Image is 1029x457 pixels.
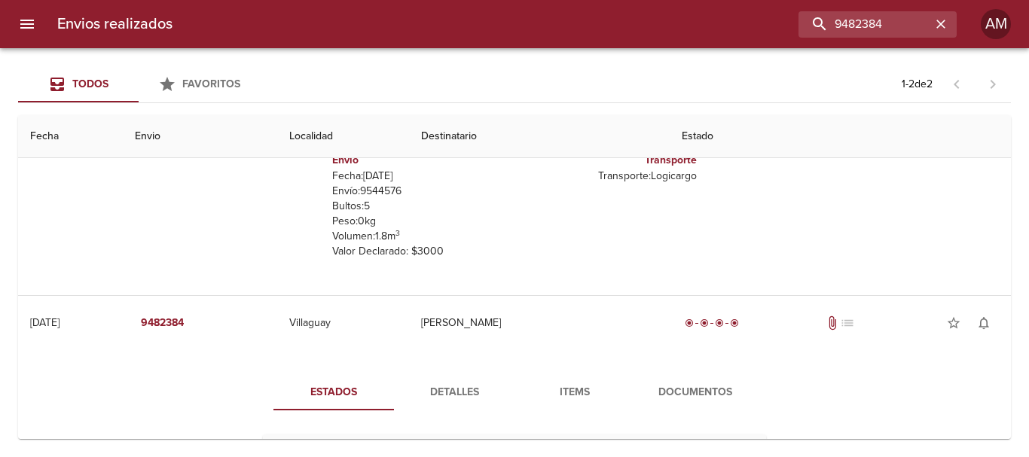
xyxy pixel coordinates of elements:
[670,115,1011,158] th: Estado
[123,115,277,158] th: Envio
[182,78,240,90] span: Favoritos
[969,308,999,338] button: Activar notificaciones
[840,315,855,331] span: No tiene pedido asociado
[30,316,60,329] div: [DATE]
[332,214,508,229] p: Peso: 0 kg
[902,77,933,92] p: 1 - 2 de 2
[685,318,694,328] span: radio_button_checked
[277,296,410,350] td: Villaguay
[18,115,123,158] th: Fecha
[730,318,739,328] span: radio_button_checked
[976,315,991,331] span: notifications_none
[981,9,1011,39] div: Abrir información de usuario
[277,115,410,158] th: Localidad
[403,383,505,402] span: Detalles
[332,229,508,244] p: Volumen: 1.8 m
[715,318,724,328] span: radio_button_checked
[18,66,259,102] div: Tabs Envios
[141,314,184,333] em: 9482384
[946,315,961,331] span: star_border
[798,11,931,38] input: buscar
[282,383,385,402] span: Estados
[975,66,1011,102] span: Pagina siguiente
[825,315,840,331] span: Tiene documentos adjuntos
[521,152,697,169] h6: Transporte
[273,374,756,410] div: Tabs detalle de guia
[395,228,400,238] sup: 3
[939,308,969,338] button: Agregar a favoritos
[332,169,508,184] p: Fecha: [DATE]
[409,296,670,350] td: [PERSON_NAME]
[939,76,975,91] span: Pagina anterior
[57,12,173,36] h6: Envios realizados
[72,78,108,90] span: Todos
[682,315,742,331] div: Entregado
[332,152,508,169] h6: Envio
[521,169,697,184] p: Transporte: Logicargo
[409,115,670,158] th: Destinatario
[644,383,747,402] span: Documentos
[332,199,508,214] p: Bultos: 5
[524,383,626,402] span: Items
[9,6,45,42] button: menu
[981,9,1011,39] div: AM
[135,309,190,337] button: 9482384
[332,244,508,259] p: Valor Declarado: $ 3000
[700,318,709,328] span: radio_button_checked
[332,184,508,199] p: Envío: 9544576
